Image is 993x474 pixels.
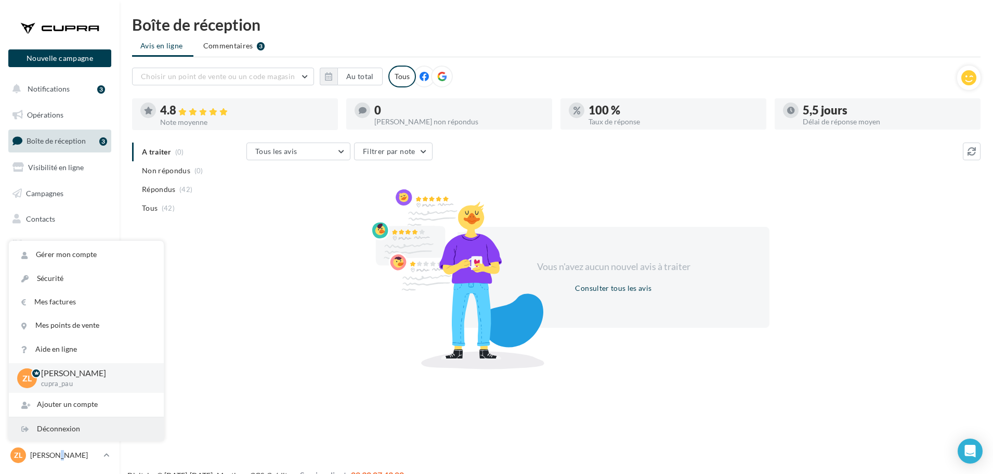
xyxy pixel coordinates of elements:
span: Zl [14,450,22,460]
div: 5,5 jours [803,105,972,116]
a: Visibilité en ligne [6,157,113,178]
span: Opérations [27,110,63,119]
a: Médiathèque [6,234,113,256]
a: Contacts [6,208,113,230]
span: (42) [179,185,192,194]
div: Open Intercom Messenger [958,439,983,464]
a: Campagnes [6,183,113,204]
div: Note moyenne [160,119,330,126]
div: 4.8 [160,105,330,117]
div: Taux de réponse [589,118,758,125]
span: (0) [194,166,203,175]
div: 0 [374,105,544,116]
span: (42) [162,204,175,212]
div: 3 [99,137,107,146]
div: 3 [257,42,265,50]
span: Contacts [26,214,55,223]
button: Notifications 3 [6,78,109,100]
a: Mes points de vente [9,314,164,337]
a: Sécurité [9,267,164,290]
button: Au total [337,68,383,85]
a: Campagnes DataOnDemand [6,321,113,351]
span: Zl [22,372,32,384]
button: Au total [320,68,383,85]
a: Aide en ligne [9,338,164,361]
a: Mes factures [9,290,164,314]
div: Tous [388,66,416,87]
button: Nouvelle campagne [8,49,111,67]
a: Zl [PERSON_NAME] [8,445,111,465]
p: [PERSON_NAME] [30,450,99,460]
div: Ajouter un compte [9,393,164,416]
span: Notifications [28,84,70,93]
p: cupra_pau [41,379,147,389]
span: Tous [142,203,158,213]
button: Tous les avis [246,143,350,160]
a: Opérations [6,104,113,126]
div: Déconnexion [9,417,164,441]
div: [PERSON_NAME] non répondus [374,118,544,125]
div: Délai de réponse moyen [803,118,972,125]
a: Gérer mon compte [9,243,164,266]
p: [PERSON_NAME] [41,367,147,379]
button: Filtrer par note [354,143,433,160]
button: Choisir un point de vente ou un code magasin [132,68,314,85]
span: Boîte de réception [27,136,86,145]
div: Vous n'avez aucun nouvel avis à traiter [524,260,703,274]
span: Répondus [142,184,176,195]
span: Non répondus [142,165,190,176]
span: Commentaires [203,41,253,51]
a: PLV et print personnalisable [6,286,113,316]
span: Choisir un point de vente ou un code magasin [141,72,295,81]
a: Calendrier [6,260,113,282]
span: Visibilité en ligne [28,163,84,172]
span: Campagnes [26,188,63,197]
div: Boîte de réception [132,17,981,32]
button: Consulter tous les avis [571,282,656,294]
a: Boîte de réception3 [6,130,113,152]
div: 100 % [589,105,758,116]
div: 3 [97,85,105,94]
span: Tous les avis [255,147,297,156]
